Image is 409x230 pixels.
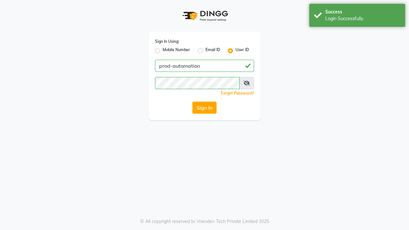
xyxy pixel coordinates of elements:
[325,15,400,22] div: Login Successfully.
[155,77,240,89] input: Username
[155,39,179,44] label: Sign In Using:
[163,47,190,55] label: Mobile Number
[235,47,249,55] label: User ID
[155,60,254,72] input: Username
[325,9,400,15] div: Success
[179,6,230,25] img: logo1.svg
[205,47,220,55] label: Email ID
[192,102,217,114] button: Sign In
[221,91,254,96] a: Forgot Password?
